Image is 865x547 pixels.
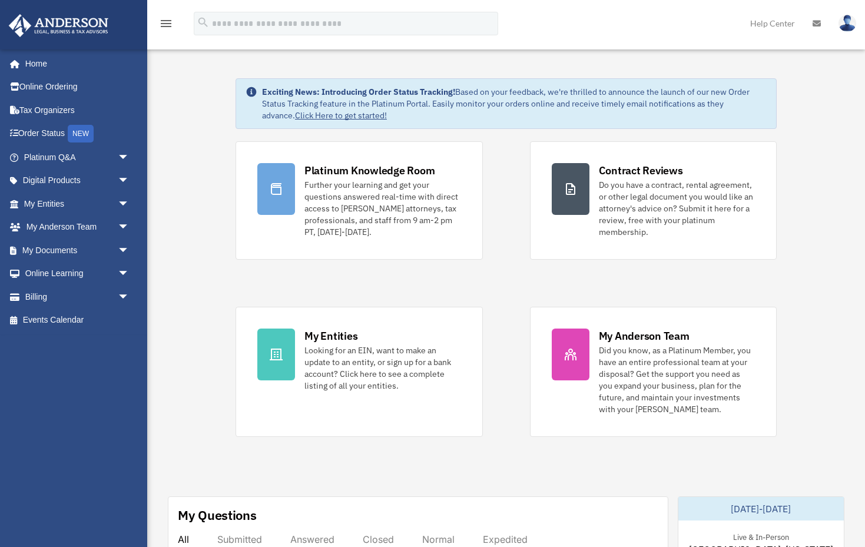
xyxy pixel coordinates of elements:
[8,285,147,309] a: Billingarrow_drop_down
[8,262,147,286] a: Online Learningarrow_drop_down
[159,21,173,31] a: menu
[8,75,147,99] a: Online Ordering
[8,309,147,332] a: Events Calendar
[118,192,141,216] span: arrow_drop_down
[839,15,856,32] img: User Pic
[8,238,147,262] a: My Documentsarrow_drop_down
[599,329,690,343] div: My Anderson Team
[8,98,147,122] a: Tax Organizers
[178,506,257,524] div: My Questions
[5,14,112,37] img: Anderson Advisors Platinum Portal
[422,533,455,545] div: Normal
[118,285,141,309] span: arrow_drop_down
[599,179,755,238] div: Do you have a contract, rental agreement, or other legal document you would like an attorney's ad...
[236,307,483,437] a: My Entities Looking for an EIN, want to make an update to an entity, or sign up for a bank accoun...
[118,145,141,170] span: arrow_drop_down
[118,262,141,286] span: arrow_drop_down
[363,533,394,545] div: Closed
[678,497,844,521] div: [DATE]-[DATE]
[599,163,683,178] div: Contract Reviews
[530,141,777,260] a: Contract Reviews Do you have a contract, rental agreement, or other legal document you would like...
[217,533,262,545] div: Submitted
[118,238,141,263] span: arrow_drop_down
[530,307,777,437] a: My Anderson Team Did you know, as a Platinum Member, you have an entire professional team at your...
[304,179,461,238] div: Further your learning and get your questions answered real-time with direct access to [PERSON_NAM...
[178,533,189,545] div: All
[118,169,141,193] span: arrow_drop_down
[197,16,210,29] i: search
[8,192,147,216] a: My Entitiesarrow_drop_down
[8,52,141,75] a: Home
[68,125,94,142] div: NEW
[8,216,147,239] a: My Anderson Teamarrow_drop_down
[304,163,435,178] div: Platinum Knowledge Room
[599,344,755,415] div: Did you know, as a Platinum Member, you have an entire professional team at your disposal? Get th...
[304,344,461,392] div: Looking for an EIN, want to make an update to an entity, or sign up for a bank account? Click her...
[118,216,141,240] span: arrow_drop_down
[262,87,455,97] strong: Exciting News: Introducing Order Status Tracking!
[304,329,357,343] div: My Entities
[8,122,147,146] a: Order StatusNEW
[159,16,173,31] i: menu
[236,141,483,260] a: Platinum Knowledge Room Further your learning and get your questions answered real-time with dire...
[8,169,147,193] a: Digital Productsarrow_drop_down
[483,533,528,545] div: Expedited
[290,533,334,545] div: Answered
[8,145,147,169] a: Platinum Q&Aarrow_drop_down
[262,86,767,121] div: Based on your feedback, we're thrilled to announce the launch of our new Order Status Tracking fe...
[724,530,798,542] div: Live & In-Person
[295,110,387,121] a: Click Here to get started!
